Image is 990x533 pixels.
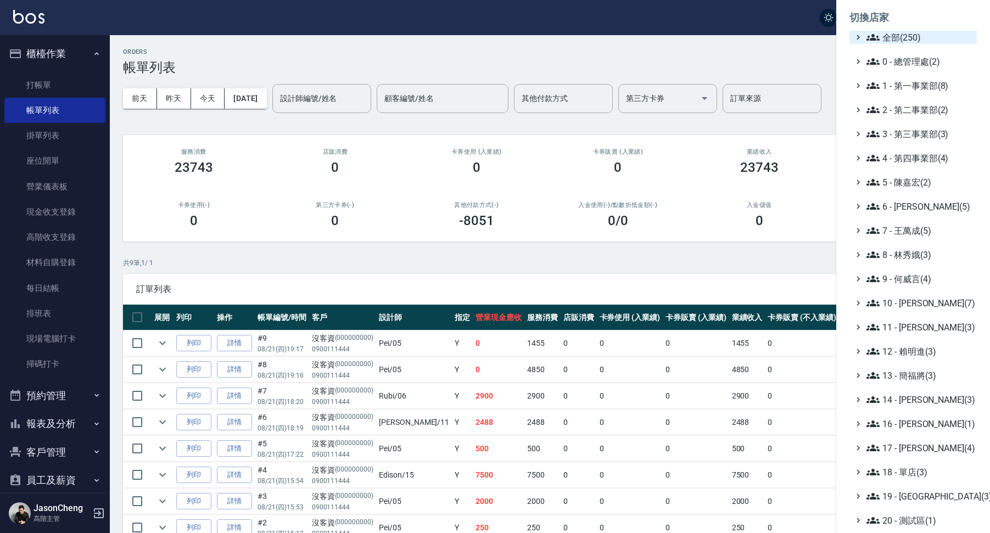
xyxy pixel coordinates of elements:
li: 切換店家 [849,4,977,31]
span: 17 - [PERSON_NAME](4) [866,441,972,455]
span: 4 - 第四事業部(4) [866,152,972,165]
span: 9 - 何威言(4) [866,272,972,285]
span: 14 - [PERSON_NAME](3) [866,393,972,406]
span: 8 - 林秀娥(3) [866,248,972,261]
span: 13 - 簡福將(3) [866,369,972,382]
span: 12 - 賴明進(3) [866,345,972,358]
span: 全部(250) [866,31,972,44]
span: 19 - [GEOGRAPHIC_DATA](3) [866,490,972,503]
span: 18 - 單店(3) [866,465,972,479]
span: 0 - 總管理處(2) [866,55,972,68]
span: 3 - 第三事業部(3) [866,127,972,141]
span: 2 - 第二事業部(2) [866,103,972,116]
span: 1 - 第一事業部(8) [866,79,972,92]
span: 10 - [PERSON_NAME](7) [866,296,972,310]
span: 20 - 測試區(1) [866,514,972,527]
span: 5 - 陳嘉宏(2) [866,176,972,189]
span: 16 - [PERSON_NAME](1) [866,417,972,430]
span: 11 - [PERSON_NAME](3) [866,321,972,334]
span: 7 - 王萬成(5) [866,224,972,237]
span: 6 - [PERSON_NAME](5) [866,200,972,213]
